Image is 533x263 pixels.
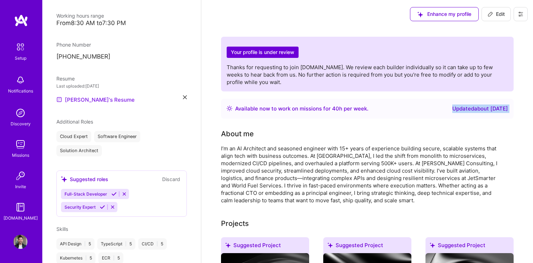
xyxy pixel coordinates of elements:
i: icon SuggestedTeams [327,243,333,248]
div: Updated about [DATE] [452,104,508,113]
span: | [113,255,115,261]
a: [PERSON_NAME]'s Resume [56,95,135,104]
img: logo [14,14,28,27]
img: bell [13,73,27,87]
span: Additional Roles [56,119,93,125]
div: Last uploaded: [DATE] [56,82,187,90]
p: [PHONE_NUMBER] [56,53,187,61]
div: CI/CD 5 [138,238,167,250]
a: User Avatar [12,235,29,249]
div: Cloud Expert [56,131,91,142]
i: icon SuggestedTeams [417,12,423,17]
i: Reject [110,204,115,210]
div: Suggested roles [61,175,108,183]
div: Notifications [8,87,33,95]
div: Suggested Project [221,237,309,256]
div: Invite [15,183,26,190]
div: Suggested Project [323,237,411,256]
div: Suggested Project [425,237,514,256]
div: TypeScript 5 [97,238,135,250]
span: Full-Stack Developer [65,191,107,197]
span: | [84,241,86,247]
span: Skills [56,226,68,232]
div: Discovery [11,120,31,127]
div: From 8:30 AM to 7:30 PM [56,19,187,27]
span: 40 [332,105,339,112]
img: Availability [227,106,232,111]
div: I’m an AI Architect and seasoned engineer with 15+ years of experience building secure, scalable ... [221,145,503,204]
i: icon Close [183,95,187,99]
i: icon SuggestedTeams [225,243,231,248]
span: Edit [488,11,505,18]
span: Security Expert [65,204,96,210]
img: guide book [13,200,27,214]
button: Discard [160,175,182,183]
i: Reject [122,191,127,197]
span: Phone Number [56,42,91,48]
span: | [157,241,158,247]
img: teamwork [13,137,27,151]
h2: Your profile is under review [227,47,299,58]
img: Resume [56,97,62,102]
i: icon SuggestedTeams [61,176,67,182]
div: Setup [15,54,26,62]
div: Projects [221,218,249,229]
div: [DOMAIN_NAME] [4,214,38,222]
div: Solution Architect [56,145,102,156]
img: discovery [13,106,27,120]
div: API Design 5 [56,238,94,250]
i: icon SuggestedTeams [430,243,435,248]
span: | [125,241,127,247]
div: Software Engineer [94,131,140,142]
span: Thanks for requesting to join [DOMAIN_NAME]. We review each builder individually so it can take u... [227,64,493,85]
img: Invite [13,169,27,183]
span: | [85,255,87,261]
div: Available now to work on missions for h per week . [235,104,368,113]
div: About me [221,128,254,139]
i: Accept [111,191,117,197]
span: Resume [56,76,75,82]
i: Accept [100,204,105,210]
span: Enhance my profile [417,11,471,18]
button: Enhance my profile [410,7,479,21]
button: Edit [482,7,511,21]
img: User Avatar [13,235,27,249]
img: setup [13,40,28,54]
div: Missions [12,151,29,159]
span: Working hours range [56,13,104,19]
